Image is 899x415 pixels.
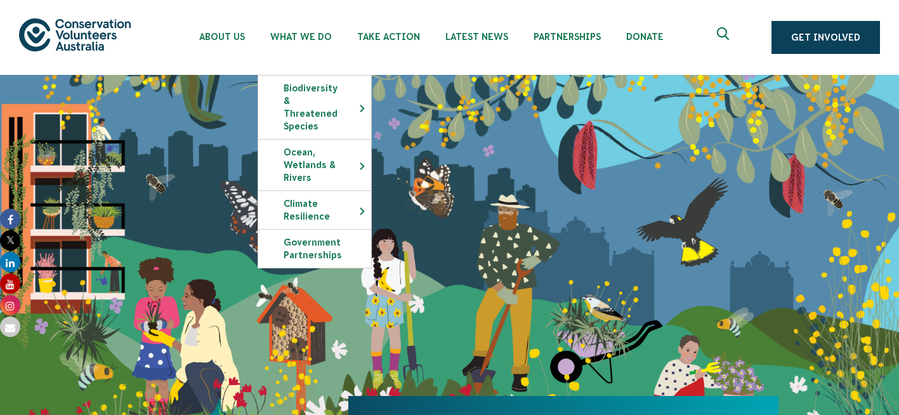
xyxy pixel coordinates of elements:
li: Ocean, Wetlands & Rivers [258,139,372,190]
a: Ocean, Wetlands & Rivers [258,140,371,190]
a: Biodiversity & Threatened Species [258,76,371,139]
button: Expand search box Close search box [709,22,740,53]
img: logo.svg [19,18,131,51]
li: Climate Resilience [258,190,372,229]
a: Government Partnerships [258,230,371,268]
li: Biodiversity & Threatened Species [258,75,372,139]
span: About Us [199,32,245,42]
a: Get Involved [771,21,880,54]
span: What We Do [270,32,332,42]
span: Partnerships [534,32,601,42]
span: Donate [626,32,664,42]
span: Take Action [357,32,420,42]
span: Latest News [445,32,508,42]
a: Climate Resilience [258,191,371,229]
span: Expand search box [717,27,733,48]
